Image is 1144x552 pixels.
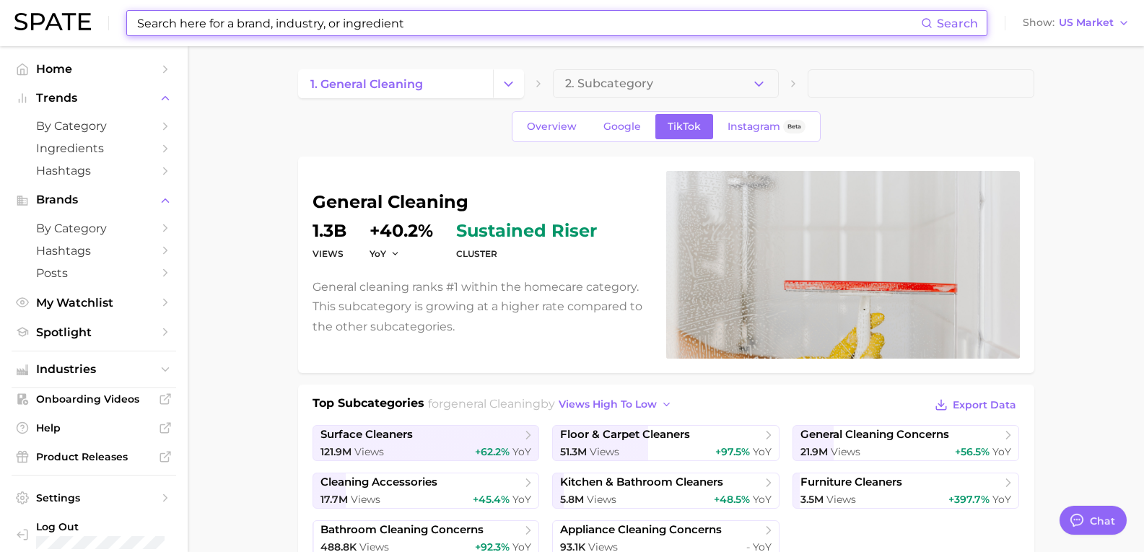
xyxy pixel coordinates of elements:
span: +48.5% [714,493,750,506]
span: Show [1023,19,1055,27]
span: +97.5% [715,445,750,458]
span: sustained riser [456,222,597,240]
h1: Top Subcategories [313,395,424,416]
span: Hashtags [36,244,152,258]
span: Views [831,445,860,458]
button: YoY [370,247,401,260]
button: Brands [12,189,176,211]
dt: cluster [456,245,597,263]
span: views high to low [559,398,657,411]
span: TikTok [668,121,701,133]
dt: Views [313,245,346,263]
span: Help [36,421,152,434]
a: Home [12,58,176,80]
a: Settings [12,487,176,509]
span: YoY [370,247,386,260]
span: by Category [36,222,152,235]
span: Posts [36,266,152,280]
span: Beta [787,121,801,133]
a: cleaning accessories17.7m Views+45.4% YoY [313,473,540,509]
span: Views [354,445,384,458]
span: Overview [527,121,577,133]
a: Google [591,114,653,139]
span: Spotlight [36,325,152,339]
span: YoY [992,445,1011,458]
a: general cleaning concerns21.9m Views+56.5% YoY [792,425,1020,461]
a: Spotlight [12,321,176,343]
span: 5.8m [560,493,584,506]
span: +397.7% [948,493,990,506]
span: Instagram [728,121,780,133]
span: floor & carpet cleaners [560,428,690,442]
span: 17.7m [320,493,348,506]
button: Change Category [493,69,524,98]
span: Views [351,493,380,506]
span: kitchen & bathroom cleaners [560,476,723,489]
button: 2. Subcategory [553,69,779,98]
a: kitchen & bathroom cleaners5.8m Views+48.5% YoY [552,473,780,509]
span: 51.3m [560,445,587,458]
span: Views [590,445,619,458]
span: Log Out [36,520,183,533]
span: YoY [753,445,772,458]
a: Hashtags [12,240,176,262]
span: Industries [36,363,152,376]
button: views high to low [555,395,676,414]
img: SPATE [14,13,91,30]
span: Settings [36,491,152,504]
span: YoY [512,445,531,458]
span: YoY [992,493,1011,506]
span: Google [603,121,641,133]
span: for by [428,397,676,411]
span: cleaning accessories [320,476,437,489]
span: general cleaning [443,397,541,411]
span: Home [36,62,152,76]
span: 21.9m [800,445,828,458]
span: Onboarding Videos [36,393,152,406]
span: 1. general cleaning [310,77,423,91]
span: Views [826,493,856,506]
span: +62.2% [475,445,510,458]
a: Onboarding Videos [12,388,176,410]
span: appliance cleaning concerns [560,523,722,537]
button: ShowUS Market [1019,14,1133,32]
a: by Category [12,217,176,240]
button: Export Data [931,395,1019,415]
a: Product Releases [12,446,176,468]
span: Export Data [953,399,1016,411]
input: Search here for a brand, industry, or ingredient [136,11,921,35]
span: 3.5m [800,493,824,506]
button: Trends [12,87,176,109]
h1: general cleaning [313,193,649,211]
a: surface cleaners121.9m Views+62.2% YoY [313,425,540,461]
a: Posts [12,262,176,284]
a: InstagramBeta [715,114,818,139]
span: Ingredients [36,141,152,155]
a: Overview [515,114,589,139]
dd: +40.2% [370,222,433,240]
dd: 1.3b [313,222,346,240]
a: Ingredients [12,137,176,159]
span: Views [587,493,616,506]
span: US Market [1059,19,1114,27]
a: TikTok [655,114,713,139]
span: 121.9m [320,445,352,458]
span: bathroom cleaning concerns [320,523,484,537]
span: general cleaning concerns [800,428,949,442]
button: Industries [12,359,176,380]
span: Product Releases [36,450,152,463]
a: Help [12,417,176,439]
a: furniture cleaners3.5m Views+397.7% YoY [792,473,1020,509]
span: Brands [36,193,152,206]
span: +45.4% [473,493,510,506]
span: Trends [36,92,152,105]
span: furniture cleaners [800,476,902,489]
span: 2. Subcategory [565,77,653,90]
span: by Category [36,119,152,133]
span: Search [937,17,978,30]
a: by Category [12,115,176,137]
span: Hashtags [36,164,152,178]
a: Hashtags [12,159,176,182]
span: surface cleaners [320,428,413,442]
span: YoY [512,493,531,506]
